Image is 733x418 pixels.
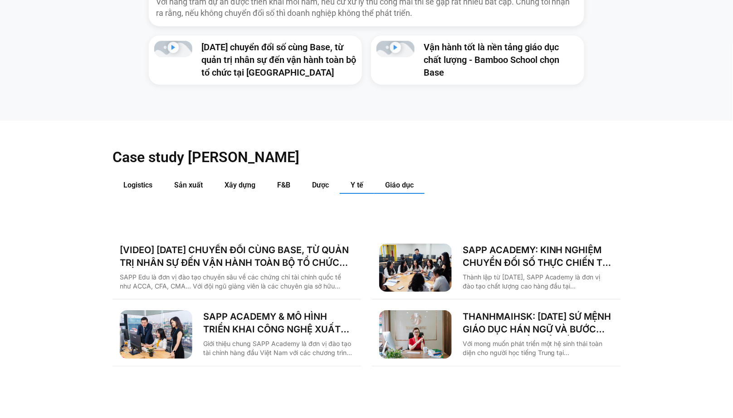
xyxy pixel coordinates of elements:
[168,42,179,56] div: Phát video
[277,181,290,189] span: F&B
[390,42,401,56] div: Phát video
[379,310,452,359] img: Thanh Mai HSK chuyển đổi số cùng base
[351,181,363,189] span: Y tế
[120,244,354,269] a: [VIDEO] [DATE] CHUYỂN ĐỔI CÙNG BASE, TỪ QUẢN TRỊ NHÂN SỰ ĐẾN VẬN HÀNH TOÀN BỘ TỔ CHỨC TẠI [GEOGRA...
[174,181,203,189] span: Sản xuất
[463,339,613,357] p: Với mong muốn phát triển một hệ sinh thái toàn diện cho người học tiếng Trung tại [GEOGRAPHIC_DAT...
[312,181,329,189] span: Dược
[203,310,354,336] a: SAPP ACADEMY & MÔ HÌNH TRIỂN KHAI CÔNG NGHỆ XUẤT PHÁT TỪ TƯ DUY QUẢN TRỊ
[203,339,354,357] p: Giới thiệu chung SAPP Academy là đơn vị đào tạo tài chính hàng đầu Việt Nam với các chương trình ...
[120,273,354,291] p: SAPP Edu là đơn vị đào tạo chuyên sâu về các chứng chỉ tài chính quốc tế như ACCA, CFA, CMA… Với ...
[225,181,255,189] span: Xây dựng
[123,181,152,189] span: Logistics
[385,181,414,189] span: Giáo dục
[424,42,559,78] a: Vận hành tốt là nền tảng giáo dục chất lượng - Bamboo School chọn Base
[463,310,613,336] a: THANHMAIHSK: [DATE] SỨ MỆNH GIÁO DỤC HÁN NGỮ VÀ BƯỚC NGOẶT CHUYỂN ĐỔI SỐ
[112,148,621,166] h2: Case study [PERSON_NAME]
[463,273,613,291] p: Thành lập từ [DATE], SAPP Academy là đơn vị đào tạo chất lượng cao hàng đầu tại [GEOGRAPHIC_DATA]...
[112,177,621,366] div: Các tab. Mở mục bằng phím Enter hoặc Space, đóng bằng phím Esc và di chuyển bằng các phím mũi tên.
[201,42,356,78] a: [DATE] chuyển đổi số cùng Base, từ quản trị nhân sự đến vận hành toàn bộ tổ chức tại [GEOGRAPHIC_...
[463,244,613,269] a: SAPP ACADEMY: KINH NGHIỆM CHUYỂN ĐỐI SỐ THỰC CHIẾN TỪ TƯ DUY QUẢN TRỊ VỮNG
